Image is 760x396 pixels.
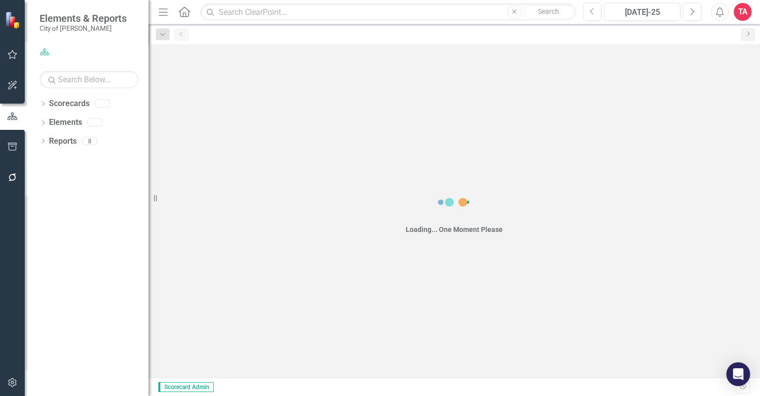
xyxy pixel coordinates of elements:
small: City of [PERSON_NAME] [40,24,127,32]
span: Elements & Reports [40,12,127,24]
a: Elements [49,117,82,128]
div: [DATE]-25 [608,6,677,18]
button: Search [524,5,573,19]
div: Loading... One Moment Please [406,225,503,234]
button: [DATE]-25 [604,3,680,21]
img: ClearPoint Strategy [5,11,22,28]
span: Scorecard Admin [158,382,214,392]
div: Open Intercom Messenger [726,362,750,386]
span: Search [538,7,559,15]
button: TA [734,3,752,21]
a: Reports [49,136,77,147]
div: 8 [82,137,97,145]
a: Scorecards [49,98,90,110]
input: Search ClearPoint... [200,3,575,21]
input: Search Below... [40,71,139,88]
